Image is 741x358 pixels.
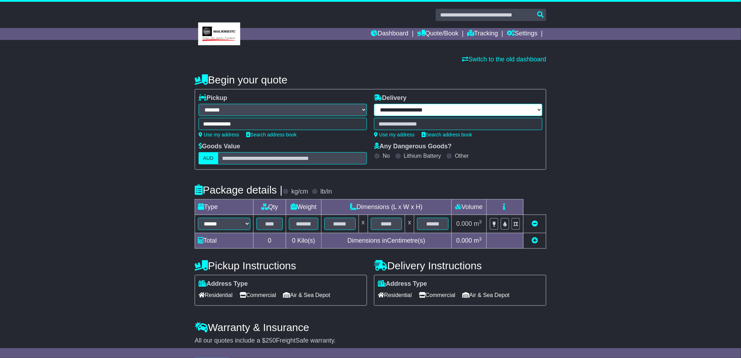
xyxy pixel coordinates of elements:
a: Use my address [199,132,239,137]
label: kg/cm [291,188,308,196]
label: Any Dangerous Goods? [374,143,452,150]
td: 0 [254,233,286,249]
a: Search address book [246,132,297,137]
span: Commercial [240,290,276,300]
div: All our quotes include a $ FreightSafe warranty. [195,337,546,345]
sup: 3 [479,219,482,224]
td: Dimensions (L x W x H) [321,200,451,215]
h4: Delivery Instructions [374,260,546,271]
span: Commercial [419,290,455,300]
span: Residential [199,290,233,300]
span: m [474,220,482,227]
h4: Warranty & Insurance [195,322,546,333]
label: lb/in [320,188,332,196]
label: Goods Value [199,143,240,150]
label: Delivery [374,94,407,102]
span: 0 [292,237,296,244]
label: Address Type [378,280,427,288]
td: x [405,215,414,233]
h4: Begin your quote [195,74,546,86]
label: Pickup [199,94,227,102]
h4: Pickup Instructions [195,260,367,271]
td: Volume [451,200,486,215]
img: MBE West End [198,22,240,45]
label: Address Type [199,280,248,288]
label: No [383,153,390,159]
label: Other [455,153,469,159]
label: AUD [199,152,218,164]
a: Quote/Book [417,28,458,40]
span: Residential [378,290,412,300]
h4: Package details | [195,184,283,196]
label: Lithium Battery [404,153,441,159]
a: Switch to the old dashboard [462,56,546,63]
td: Total [195,233,254,249]
a: Search address book [422,132,472,137]
a: Remove this item [532,220,538,227]
a: Dashboard [371,28,409,40]
td: x [359,215,368,233]
span: 0.000 [456,237,472,244]
span: Air & Sea Depot [463,290,510,300]
span: Air & Sea Depot [283,290,331,300]
a: Settings [507,28,538,40]
td: Qty [254,200,286,215]
a: Tracking [467,28,498,40]
td: Type [195,200,254,215]
span: m [474,237,482,244]
span: 250 [265,337,276,344]
td: Weight [286,200,321,215]
td: Dimensions in Centimetre(s) [321,233,451,249]
sup: 3 [479,236,482,242]
a: Use my address [374,132,415,137]
td: Kilo(s) [286,233,321,249]
a: Add new item [532,237,538,244]
span: 0.000 [456,220,472,227]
